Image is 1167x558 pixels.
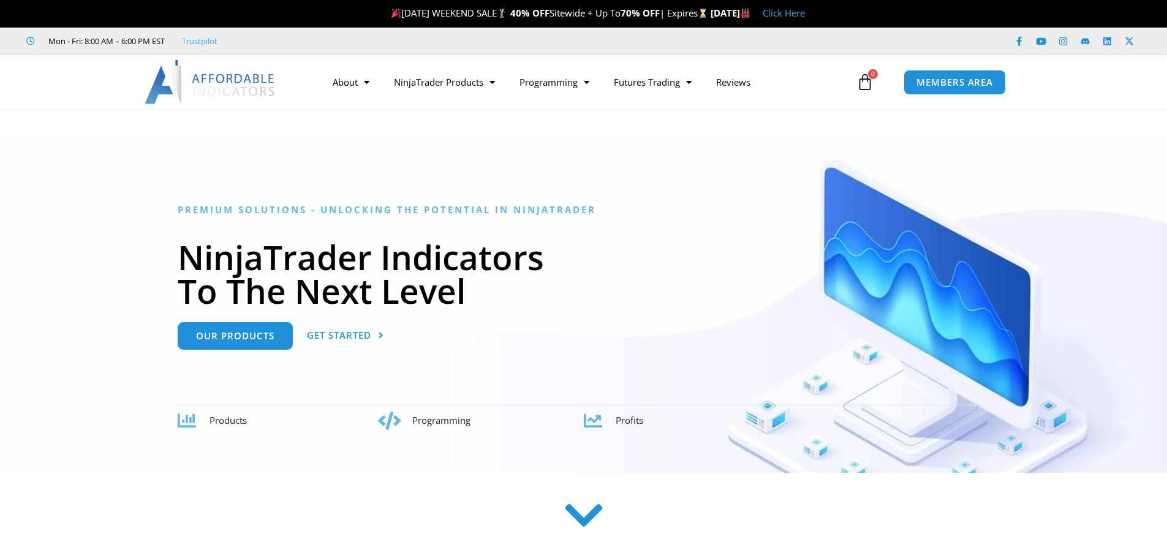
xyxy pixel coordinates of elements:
[711,7,750,19] strong: [DATE]
[178,240,989,307] h1: NinjaTrader Indicators To The Next Level
[388,7,710,19] span: [DATE] WEEKEND SALE Sitewide + Up To | Expires
[320,68,853,96] nav: Menu
[904,70,1006,95] a: MEMBERS AREA
[210,414,247,426] span: Products
[507,68,602,96] a: Programming
[616,414,643,426] span: Profits
[391,9,401,18] img: 🎉
[497,9,507,18] img: 🏌️‍♂️
[602,68,704,96] a: Futures Trading
[621,7,660,19] strong: 70% OFF
[307,331,371,340] span: Get Started
[145,60,276,104] img: LogoAI | Affordable Indicators – NinjaTrader
[178,204,989,216] h6: Premium Solutions - Unlocking the Potential in NinjaTrader
[838,64,892,100] a: 0
[45,34,165,48] span: Mon - Fri: 8:00 AM – 6:00 PM EST
[307,322,384,350] a: Get Started
[320,68,382,96] a: About
[741,9,750,18] img: 🏭
[182,34,217,48] a: Trustpilot
[510,7,550,19] strong: 40% OFF
[412,414,470,426] span: Programming
[698,9,708,18] img: ⌛
[916,78,993,87] span: MEMBERS AREA
[382,68,507,96] a: NinjaTrader Products
[763,7,805,19] a: Click Here
[704,68,763,96] a: Reviews
[196,331,274,341] span: Our Products
[868,69,878,79] span: 0
[178,322,293,350] a: Our Products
